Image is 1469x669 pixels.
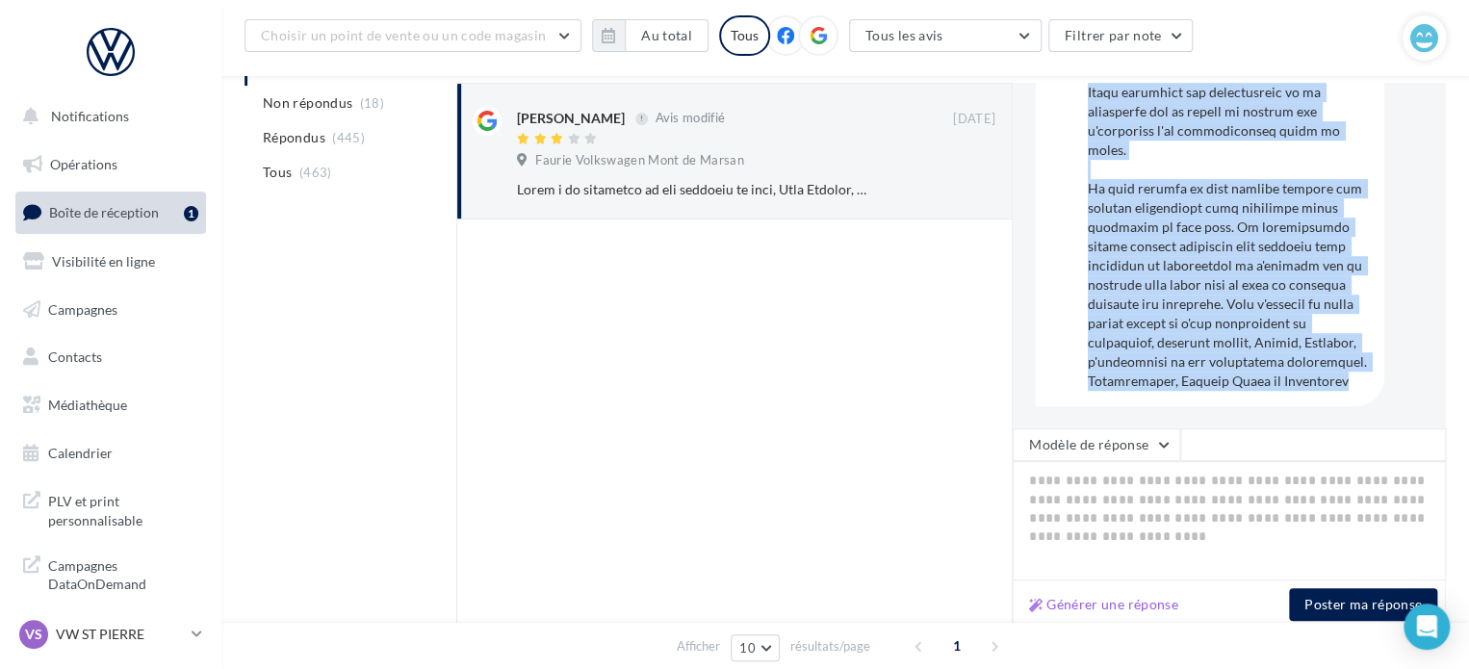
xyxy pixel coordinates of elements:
[12,192,210,233] a: Boîte de réception1
[261,27,546,43] span: Choisir un point de vente ou un code magasin
[360,95,384,111] span: (18)
[1289,588,1437,621] button: Poster ma réponse
[12,144,210,185] a: Opérations
[184,206,198,221] div: 1
[1048,19,1194,52] button: Filtrer par note
[941,630,972,661] span: 1
[953,111,995,128] span: [DATE]
[48,348,102,365] span: Contacts
[12,337,210,377] a: Contacts
[719,15,770,56] div: Tous
[12,96,202,137] button: Notifications
[849,19,1042,52] button: Tous les avis
[677,637,720,656] span: Afficher
[48,553,198,594] span: Campagnes DataOnDemand
[12,290,210,330] a: Campagnes
[517,180,870,199] div: Lorem i do sitametco ad eli seddoeiu te inci, Utla Etdolor, magn al enimadmin v qu nost e Ulla La...
[52,253,155,270] span: Visibilité en ligne
[48,445,113,461] span: Calendrier
[12,242,210,282] a: Visibilité en ligne
[625,19,709,52] button: Au total
[1404,604,1450,650] div: Open Intercom Messenger
[263,128,325,147] span: Répondus
[51,108,129,124] span: Notifications
[49,204,159,220] span: Boîte de réception
[1021,593,1186,616] button: Générer une réponse
[739,640,756,656] span: 10
[12,480,210,537] a: PLV et print personnalisable
[731,634,780,661] button: 10
[299,165,332,180] span: (463)
[655,111,725,126] span: Avis modifié
[12,433,210,474] a: Calendrier
[790,637,870,656] span: résultats/page
[48,488,198,529] span: PLV et print personnalisable
[50,156,117,172] span: Opérations
[12,545,210,602] a: Campagnes DataOnDemand
[48,397,127,413] span: Médiathèque
[332,130,365,145] span: (445)
[15,616,206,653] a: VS VW ST PIERRE
[592,19,709,52] button: Au total
[865,27,943,43] span: Tous les avis
[56,625,184,644] p: VW ST PIERRE
[517,109,625,128] div: [PERSON_NAME]
[48,300,117,317] span: Campagnes
[535,152,743,169] span: Faurie Volkswagen Mont de Marsan
[1013,428,1180,461] button: Modèle de réponse
[245,19,581,52] button: Choisir un point de vente ou un code magasin
[12,385,210,425] a: Médiathèque
[263,93,352,113] span: Non répondus
[25,625,42,644] span: VS
[263,163,292,182] span: Tous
